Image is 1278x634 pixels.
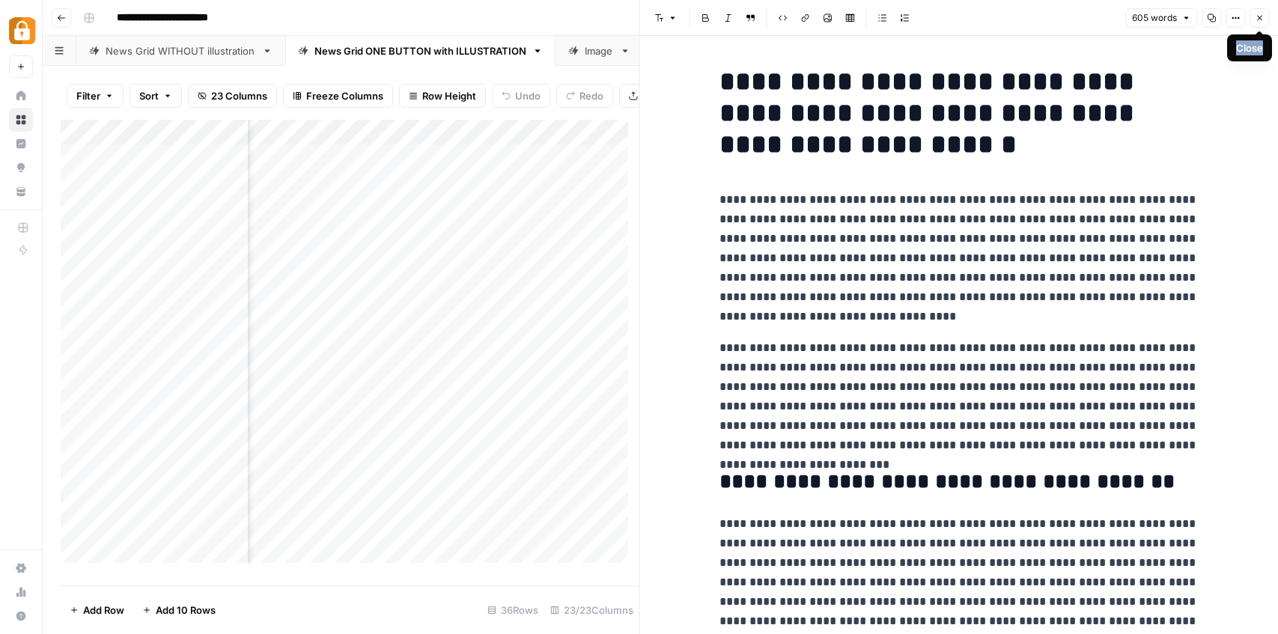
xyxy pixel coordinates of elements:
button: Workspace: Adzz [9,12,33,49]
div: News Grid WITHOUT illustration [106,43,256,58]
span: Sort [139,88,159,103]
button: Freeze Columns [283,84,393,108]
div: 23/23 Columns [544,598,639,622]
button: 605 words [1125,8,1197,28]
button: Filter [67,84,124,108]
button: Add 10 Rows [133,598,225,622]
a: Your Data [9,180,33,204]
span: Undo [515,88,541,103]
span: Filter [76,88,100,103]
span: Add Row [83,603,124,618]
button: Redo [556,84,613,108]
a: Insights [9,132,33,156]
div: Image [585,43,614,58]
button: Sort [130,84,182,108]
img: Adzz Logo [9,17,36,44]
a: News Grid ONE BUTTON with ILLUSTRATION [285,36,556,66]
span: Row Height [422,88,476,103]
a: Home [9,84,33,108]
a: Opportunities [9,156,33,180]
button: 23 Columns [188,84,277,108]
a: Image [556,36,643,66]
button: Add Row [61,598,133,622]
div: News Grid ONE BUTTON with ILLUSTRATION [314,43,526,58]
div: Close [1236,40,1263,55]
button: Row Height [399,84,486,108]
a: News Grid WITHOUT illustration [76,36,285,66]
span: 605 words [1132,11,1177,25]
span: 23 Columns [211,88,267,103]
span: Add 10 Rows [156,603,216,618]
a: Browse [9,108,33,132]
button: Undo [492,84,550,108]
a: Usage [9,580,33,604]
div: 36 Rows [481,598,544,622]
a: Settings [9,556,33,580]
span: Freeze Columns [306,88,383,103]
span: Redo [579,88,603,103]
button: Help + Support [9,604,33,628]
